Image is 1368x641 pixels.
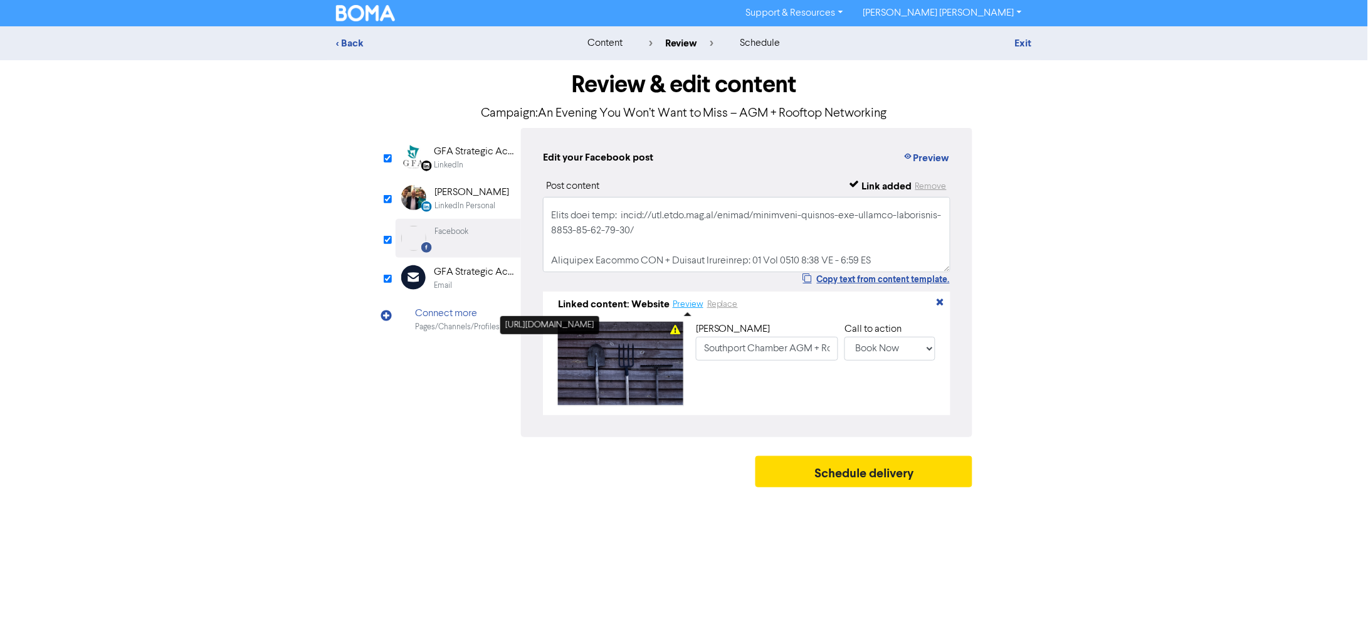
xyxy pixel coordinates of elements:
img: Facebook [401,226,426,251]
div: schedule [740,36,781,51]
p: Campaign: An Evening You Won’t Want to Miss – AGM + Rooftop Networking [396,104,972,123]
div: GFA Strategic Accountants [434,144,514,159]
div: Facebook [434,226,468,238]
textarea: Lor ipsum dol si ametcon ad elitseddoei, temporinci, utl etdoloremag! Aliq en adm ven Quisno Exer... [543,197,950,272]
button: Copy text from content template. [802,272,950,287]
img: LinkedinPersonal [401,185,426,210]
div: LinkedinPersonal [PERSON_NAME]LinkedIn Personal [396,178,521,219]
a: Support & Resources [736,3,853,23]
div: [URL][DOMAIN_NAME] [500,316,599,334]
div: Call to action [844,322,935,337]
div: GFA Strategic AccountantsEmail [396,258,521,299]
div: Connect morePages/Channels/Profiles [396,299,521,340]
div: Email [434,280,452,292]
h1: Review & edit content [396,70,972,99]
div: Connect more [415,306,500,321]
button: Replace [707,297,739,312]
div: LinkedIn Personal [434,200,495,212]
div: GFA Strategic Accountants [434,265,514,280]
img: 2WeIt1iwih2wD12Vn0XHY1-brown-shovel-and-two-rakes-on-brown-wooden-surface-vdD1rcsdL3E.jpg [558,322,683,405]
button: Remove [915,179,947,194]
img: BOMA Logo [336,5,395,21]
div: content [587,36,623,51]
div: review [649,36,714,51]
div: LinkedIn [434,159,463,171]
div: Edit your Facebook post [543,150,653,166]
div: [PERSON_NAME] [696,322,838,337]
iframe: Chat Widget [1305,581,1368,641]
div: Linked content: Website [558,297,670,312]
div: Link added [862,179,912,194]
button: Preview [672,297,704,312]
div: [PERSON_NAME] [434,185,509,200]
div: Post content [546,179,599,194]
div: Pages/Channels/Profiles [415,321,500,333]
div: < Back [336,36,555,51]
a: Exit [1015,37,1032,50]
a: [PERSON_NAME] [PERSON_NAME] [853,3,1032,23]
div: Linkedin GFA Strategic AccountantsLinkedIn [396,137,521,178]
a: Preview [672,299,704,309]
div: Facebook Facebook [396,219,521,258]
img: Linkedin [401,144,426,169]
button: Preview [903,150,950,166]
button: Schedule delivery [755,456,972,487]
